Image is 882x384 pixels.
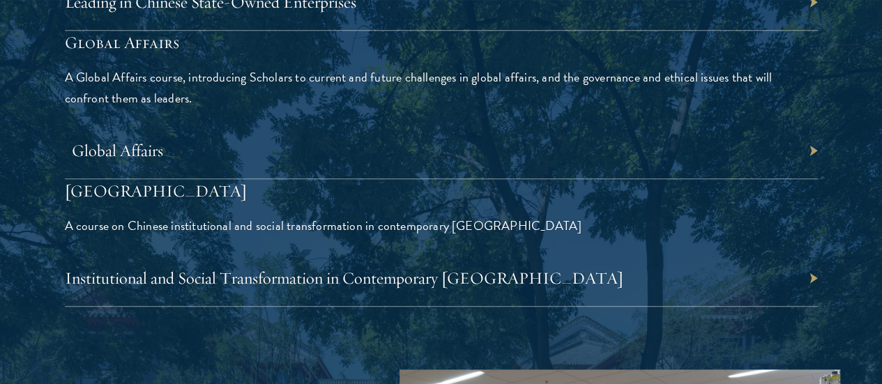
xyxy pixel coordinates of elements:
[65,67,818,109] p: A Global Affairs course, introducing Scholars to current and future challenges in global affairs,...
[65,268,623,289] a: Institutional and Social Transformation in Contemporary [GEOGRAPHIC_DATA]
[65,179,818,203] h5: [GEOGRAPHIC_DATA]
[72,140,163,161] a: Global Affairs
[65,215,818,236] p: A course on Chinese institutional and social transformation in contemporary [GEOGRAPHIC_DATA]
[65,31,818,54] h5: Global Affairs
